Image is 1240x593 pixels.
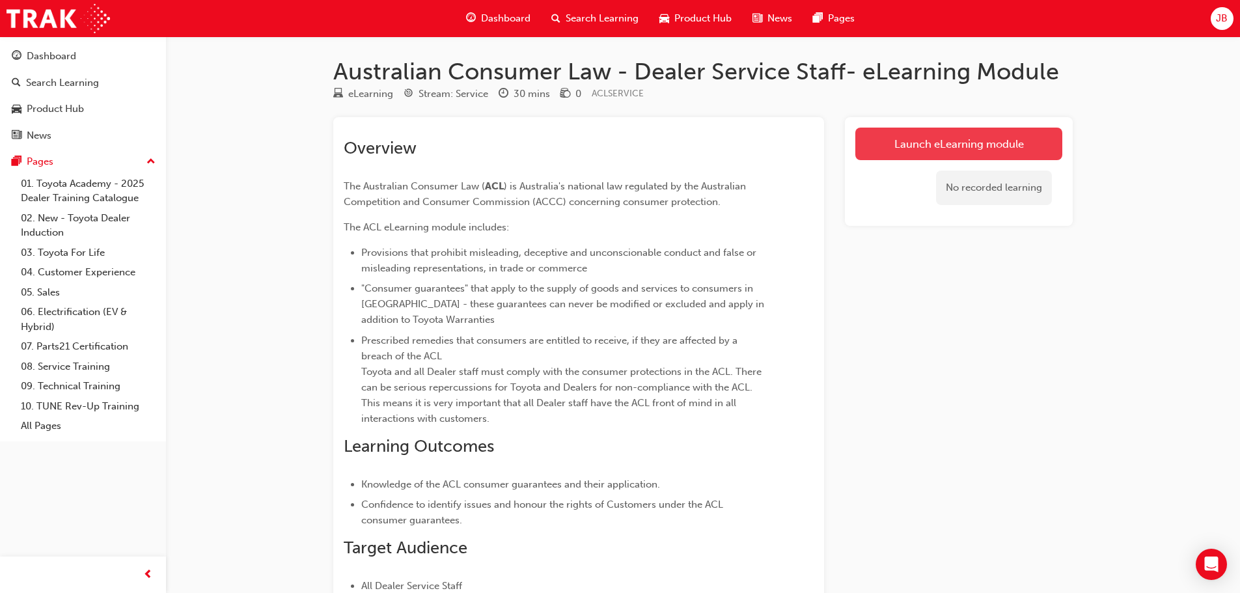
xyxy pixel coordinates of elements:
[649,5,742,32] a: car-iconProduct Hub
[803,5,865,32] a: pages-iconPages
[16,208,161,243] a: 02. New - Toyota Dealer Induction
[855,128,1062,160] a: Launch eLearning module
[560,86,581,102] div: Price
[404,89,413,100] span: target-icon
[12,156,21,168] span: pages-icon
[16,337,161,357] a: 07. Parts21 Certification
[551,10,560,27] span: search-icon
[752,10,762,27] span: news-icon
[16,416,161,436] a: All Pages
[361,283,767,325] span: "Consumer guarantees" that apply to the supply of goods and services to consumers in [GEOGRAPHIC_...
[344,221,509,233] span: The ACL eLearning module includes:
[5,44,161,68] a: Dashboard
[5,71,161,95] a: Search Learning
[828,11,855,26] span: Pages
[361,335,764,424] span: Prescribed remedies that consumers are entitled to receive, if they are affected by a breach of t...
[16,357,161,377] a: 08. Service Training
[344,538,467,558] span: Target Audience
[12,77,21,89] span: search-icon
[27,154,53,169] div: Pages
[514,87,550,102] div: 30 mins
[659,10,669,27] span: car-icon
[5,150,161,174] button: Pages
[348,87,393,102] div: eLearning
[1196,549,1227,580] div: Open Intercom Messenger
[592,88,644,99] span: Learning resource code
[143,567,153,583] span: prev-icon
[575,87,581,102] div: 0
[674,11,732,26] span: Product Hub
[499,86,550,102] div: Duration
[146,154,156,171] span: up-icon
[27,49,76,64] div: Dashboard
[16,283,161,303] a: 05. Sales
[813,10,823,27] span: pages-icon
[16,396,161,417] a: 10. TUNE Rev-Up Training
[485,180,504,192] span: ACL
[5,97,161,121] a: Product Hub
[566,11,639,26] span: Search Learning
[16,174,161,208] a: 01. Toyota Academy - 2025 Dealer Training Catalogue
[5,124,161,148] a: News
[456,5,541,32] a: guage-iconDashboard
[419,87,488,102] div: Stream: Service
[16,302,161,337] a: 06. Electrification (EV & Hybrid)
[16,376,161,396] a: 09. Technical Training
[361,499,726,526] span: Confidence to identify issues and honour the rights of Customers under the ACL consumer guarantees.
[481,11,530,26] span: Dashboard
[767,11,792,26] span: News
[541,5,649,32] a: search-iconSearch Learning
[333,89,343,100] span: learningResourceType_ELEARNING-icon
[5,42,161,150] button: DashboardSearch LearningProduct HubNews
[742,5,803,32] a: news-iconNews
[344,180,749,208] span: ) is Australia's national law regulated by the Australian Competition and Consumer Commission (AC...
[27,102,84,117] div: Product Hub
[361,478,660,490] span: Knowledge of the ACL consumer guarantees and their application.
[560,89,570,100] span: money-icon
[12,51,21,62] span: guage-icon
[361,580,462,592] span: All Dealer Service Staff
[344,436,494,456] span: Learning Outcomes
[344,180,485,192] span: The Australian Consumer Law (
[466,10,476,27] span: guage-icon
[27,128,51,143] div: News
[936,171,1052,205] div: No recorded learning
[1211,7,1233,30] button: JB
[361,247,759,274] span: Provisions that prohibit misleading, deceptive and unconscionable conduct and false or misleading...
[12,103,21,115] span: car-icon
[7,4,110,33] img: Trak
[333,86,393,102] div: Type
[333,57,1073,86] h1: Australian Consumer Law - Dealer Service Staff- eLearning Module
[16,243,161,263] a: 03. Toyota For Life
[12,130,21,142] span: news-icon
[26,76,99,90] div: Search Learning
[499,89,508,100] span: clock-icon
[404,86,488,102] div: Stream
[1216,11,1228,26] span: JB
[344,138,417,158] span: Overview
[16,262,161,283] a: 04. Customer Experience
